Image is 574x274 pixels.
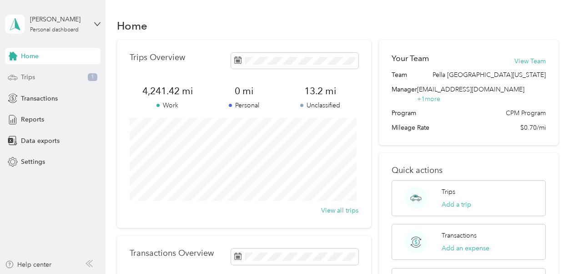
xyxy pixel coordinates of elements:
span: Pella [GEOGRAPHIC_DATA][US_STATE] [433,70,546,80]
span: Reports [21,115,44,124]
p: Unclassified [282,101,358,110]
span: 1 [88,73,97,81]
span: Team [392,70,407,80]
button: Add a trip [442,200,471,209]
span: 4,241.42 mi [130,85,206,97]
p: Trips [442,187,455,197]
p: Quick actions [392,166,545,175]
p: Transactions [442,231,477,240]
p: Work [130,101,206,110]
span: + 1 more [417,95,440,103]
span: $0.70/mi [520,123,546,132]
p: Trips Overview [130,53,185,62]
span: Mileage Rate [392,123,429,132]
button: Add an expense [442,244,489,253]
span: Transactions [21,94,58,103]
iframe: Everlance-gr Chat Button Frame [523,223,574,274]
div: [PERSON_NAME] [30,15,87,24]
button: Help center [5,260,51,269]
span: Trips [21,72,35,82]
span: [EMAIL_ADDRESS][DOMAIN_NAME] [417,86,524,93]
span: Manager [392,85,417,104]
h2: Your Team [392,53,429,64]
span: 0 mi [206,85,282,97]
div: Personal dashboard [30,27,79,33]
h1: Home [117,21,147,30]
span: Home [21,51,39,61]
span: CPM Program [506,108,546,118]
span: 13.2 mi [282,85,358,97]
button: View Team [514,56,546,66]
span: Program [392,108,416,118]
span: Data exports [21,136,60,146]
p: Personal [206,101,282,110]
span: Settings [21,157,45,167]
p: Transactions Overview [130,249,214,258]
button: View all trips [321,206,358,215]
